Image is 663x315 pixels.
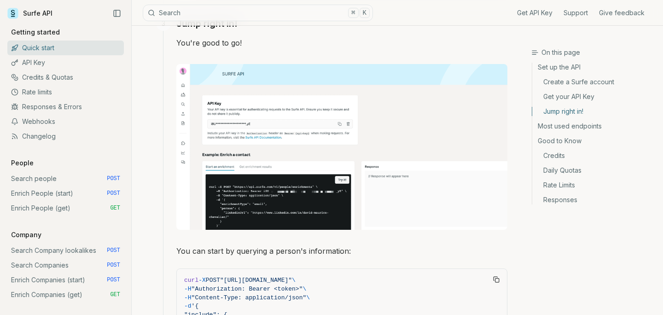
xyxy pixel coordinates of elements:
a: Surfe API [7,6,52,20]
a: Get your API Key [532,89,656,104]
a: Credits & Quotas [7,70,124,85]
a: Enrich Companies (start) POST [7,273,124,287]
span: POST [107,190,120,197]
a: Responses & Errors [7,99,124,114]
span: GET [110,204,120,212]
a: Search Companies POST [7,258,124,273]
p: You can start by querying a person's information: [176,245,507,257]
span: POST [107,262,120,269]
span: POST [206,277,220,284]
a: Search people POST [7,171,124,186]
button: Search⌘K [143,5,373,21]
span: -H [184,294,192,301]
a: Credits [532,148,656,163]
span: "[URL][DOMAIN_NAME]" [220,277,292,284]
h3: On this page [531,48,656,57]
a: Most used endpoints [532,119,656,134]
p: Company [7,230,45,239]
a: Get API Key [517,8,552,17]
a: Support [564,8,588,17]
p: Getting started [7,28,64,37]
a: Good to Know [532,134,656,148]
a: Rate Limits [532,178,656,192]
a: Rate limits [7,85,124,99]
span: POST [107,175,120,182]
span: -X [198,277,206,284]
span: '{ [192,303,199,309]
button: Copy Text [489,273,503,286]
a: Responses [532,192,656,204]
span: \ [302,286,306,292]
a: Enrich People (start) POST [7,186,124,201]
a: Webhooks [7,114,124,129]
a: Create a Surfe account [532,75,656,89]
span: GET [110,291,120,298]
a: Jump right in! [532,104,656,119]
span: -d [184,303,192,309]
span: curl [184,277,198,284]
span: POST [107,276,120,284]
a: Set up the API [532,63,656,75]
a: Search Company lookalikes POST [7,243,124,258]
button: Collapse Sidebar [110,6,124,20]
a: Quick start [7,41,124,55]
a: Changelog [7,129,124,144]
kbd: K [360,8,370,18]
span: -H [184,286,192,292]
span: "Authorization: Bearer <token>" [192,286,303,292]
a: API Key [7,55,124,70]
kbd: ⌘ [348,8,358,18]
p: People [7,158,37,168]
span: \ [292,277,296,284]
span: POST [107,247,120,254]
a: Give feedback [599,8,645,17]
a: Enrich Companies (get) GET [7,287,124,302]
img: Image [176,64,507,230]
span: "Content-Type: application/json" [192,294,307,301]
span: \ [306,294,310,301]
p: You're good to go! [176,36,507,49]
a: Daily Quotas [532,163,656,178]
a: Enrich People (get) GET [7,201,124,216]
